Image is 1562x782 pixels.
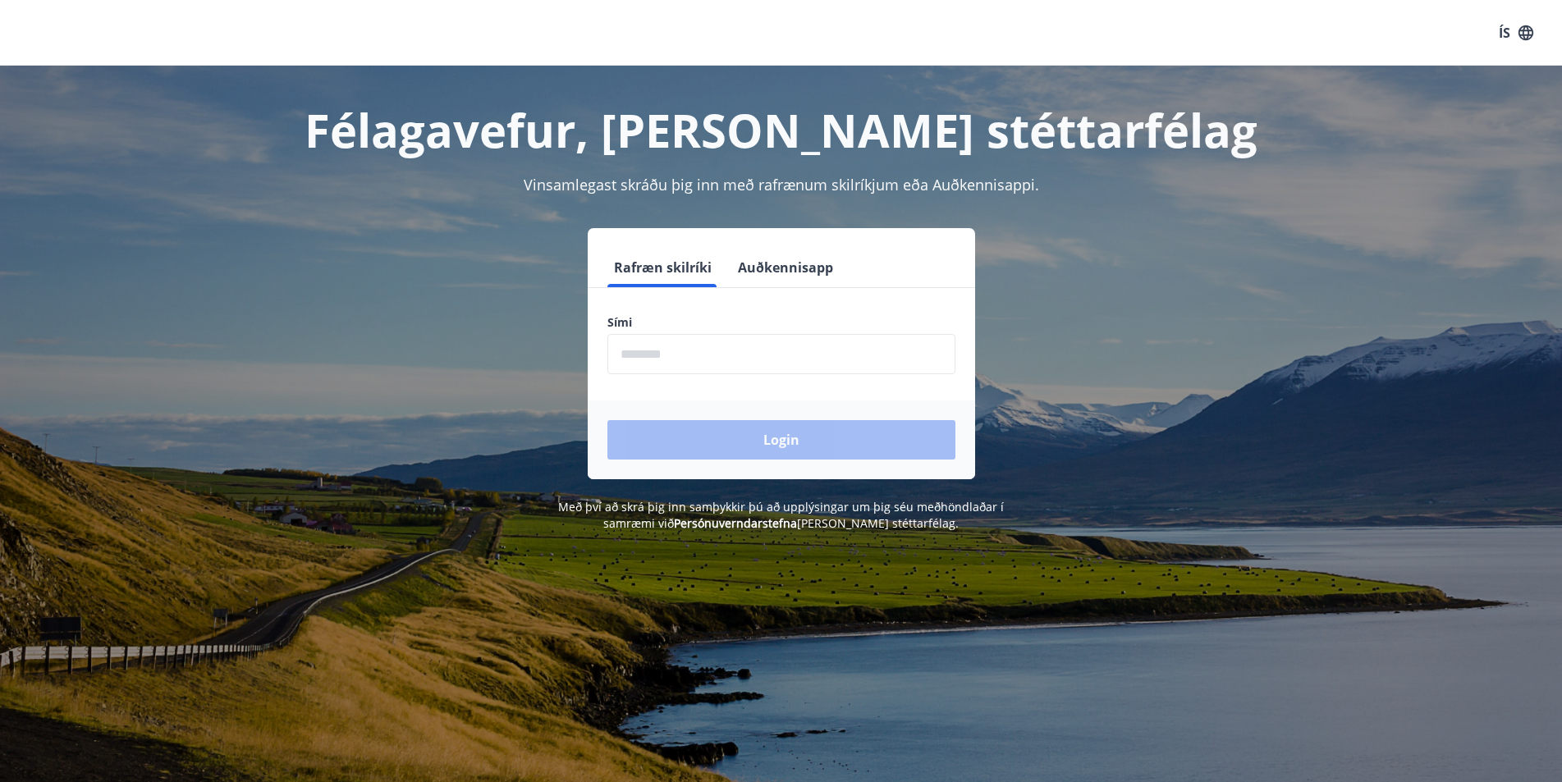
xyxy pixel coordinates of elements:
button: ÍS [1490,18,1542,48]
h1: Félagavefur, [PERSON_NAME] stéttarfélag [210,98,1353,161]
button: Auðkennisapp [731,248,840,287]
a: Persónuverndarstefna [674,515,797,531]
span: Vinsamlegast skráðu þig inn með rafrænum skilríkjum eða Auðkennisappi. [524,175,1039,194]
label: Sími [607,314,955,331]
span: Með því að skrá þig inn samþykkir þú að upplýsingar um þig séu meðhöndlaðar í samræmi við [PERSON... [558,499,1004,531]
button: Rafræn skilríki [607,248,718,287]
